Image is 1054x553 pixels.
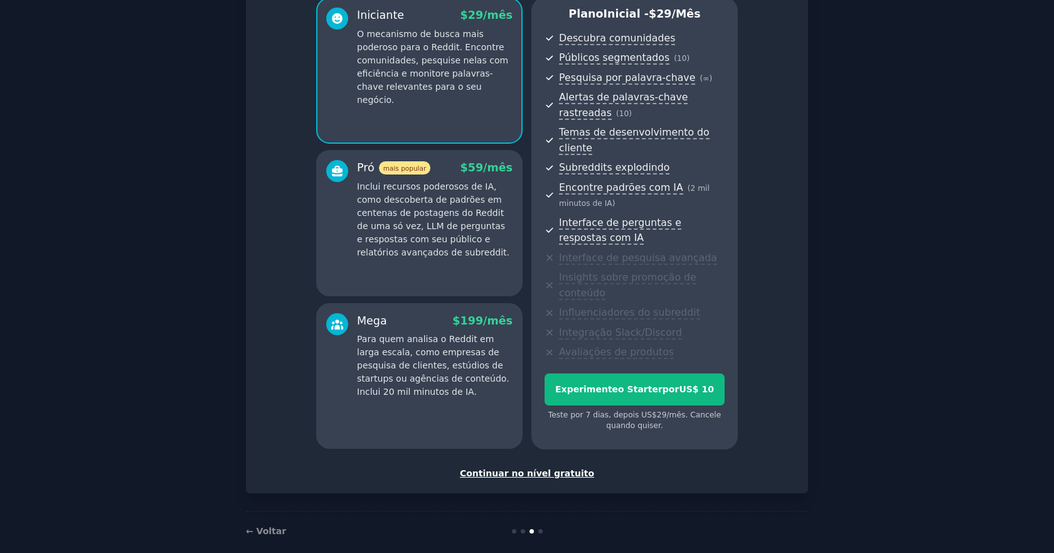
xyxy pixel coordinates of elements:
[616,109,619,118] font: (
[460,161,468,174] font: $
[559,72,695,83] font: Pesquisa por palavra-chave
[568,8,603,20] font: Plano
[357,161,375,174] font: Pró
[246,526,286,536] a: ← Voltar
[700,74,703,83] font: (
[357,181,509,257] font: Inclui recursos poderosos de IA, como descoberta de padrões em centenas de postagens do Reddit de...
[687,54,690,63] font: )
[559,346,674,358] font: Avaliações de produtos
[629,109,632,118] font: )
[548,411,609,419] font: Teste por 7 dias
[452,314,460,327] font: $
[703,74,709,83] font: ∞
[618,384,663,394] font: o Starter
[709,74,712,83] font: )
[609,411,657,419] font: , depois US$
[677,54,687,63] font: 10
[559,91,688,119] font: Alertas de palavras-chave rastreadas
[460,314,484,327] font: 199
[559,326,682,338] font: Integração Slack/Discord
[559,181,683,193] font: Encontre padrões com IA
[559,161,669,173] font: Subreddits explodindo
[679,384,714,394] font: US$ 10
[663,384,679,394] font: por
[672,8,701,20] font: /mês
[555,384,618,394] font: Experimente
[559,32,675,44] font: Descubra comunidades
[357,9,404,21] font: Iniciante
[357,314,387,327] font: Mega
[559,306,700,318] font: Influenciadores do subreddit
[460,468,594,478] font: Continuar no nível gratuito
[603,8,649,20] font: Inicial -
[619,109,629,118] font: 10
[559,184,710,208] font: 2 mil minutos de IA
[559,252,717,264] font: Interface de pesquisa avançada
[656,8,671,20] font: 29
[483,161,513,174] font: /mês
[357,334,509,397] font: Para quem analisa o Reddit em larga escala, como empresas de pesquisa de clientes, estúdios de st...
[483,314,513,327] font: /mês
[357,29,508,105] font: O mecanismo de busca mais poderoso para o Reddit. Encontre comunidades, pesquise nelas com eficiê...
[559,51,669,63] font: Públicos segmentados
[612,199,615,208] font: )
[559,217,681,244] font: Interface de perguntas e respostas com IA
[468,161,483,174] font: 59
[559,126,710,154] font: Temas de desenvolvimento do cliente
[483,9,513,21] font: /mês
[559,271,696,299] font: Insights sobre promoção de conteúdo
[649,8,656,20] font: $
[383,164,426,172] font: mais popular
[468,9,483,21] font: 29
[545,373,725,405] button: Experimenteo StarterporUS$ 10
[688,184,691,193] font: (
[460,9,468,21] font: $
[674,54,677,63] font: (
[657,411,667,419] font: 29
[666,411,685,419] font: /mês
